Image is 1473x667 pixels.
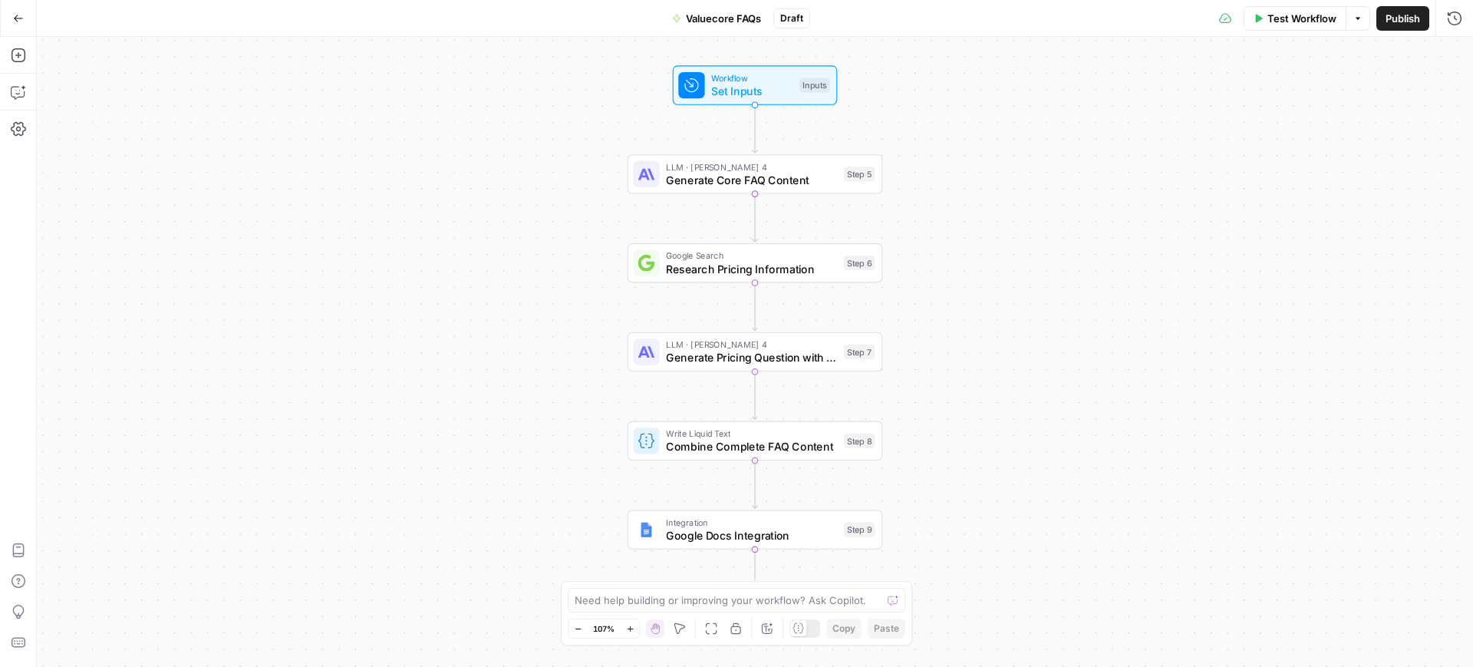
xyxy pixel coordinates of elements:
[666,260,837,276] span: Research Pricing Information
[686,11,761,26] span: Valuecore FAQs
[666,249,837,262] span: Google Search
[753,194,757,242] g: Edge from step_5 to step_6
[868,619,905,639] button: Paste
[844,522,875,537] div: Step 9
[666,349,837,365] span: Generate Pricing Question with Citations
[874,622,899,636] span: Paste
[628,243,882,282] div: Google SearchResearch Pricing InformationStep 6
[753,371,757,419] g: Edge from step_7 to step_8
[844,434,875,448] div: Step 8
[628,154,882,193] div: LLM · [PERSON_NAME] 4Generate Core FAQ ContentStep 5
[628,510,882,549] div: IntegrationGoogle Docs IntegrationStep 9
[666,438,837,454] span: Combine Complete FAQ Content
[663,6,770,31] button: Valuecore FAQs
[753,105,757,153] g: Edge from start to step_5
[844,256,875,270] div: Step 6
[666,160,837,173] span: LLM · [PERSON_NAME] 4
[1244,6,1346,31] button: Test Workflow
[666,516,837,529] span: Integration
[826,619,862,639] button: Copy
[666,172,837,188] span: Generate Core FAQ Content
[711,83,793,99] span: Set Inputs
[844,345,875,359] div: Step 7
[832,622,855,636] span: Copy
[628,332,882,371] div: LLM · [PERSON_NAME] 4Generate Pricing Question with CitationsStep 7
[753,461,757,508] g: Edge from step_8 to step_9
[638,521,654,537] img: Instagram%20post%20-%201%201.png
[799,78,830,92] div: Inputs
[666,527,837,543] span: Google Docs Integration
[753,282,757,330] g: Edge from step_6 to step_7
[1267,11,1336,26] span: Test Workflow
[711,71,793,84] span: Workflow
[780,12,803,25] span: Draft
[593,622,615,635] span: 107%
[1376,6,1429,31] button: Publish
[753,550,757,597] g: Edge from step_9 to end
[844,167,875,181] div: Step 5
[1386,11,1420,26] span: Publish
[666,427,837,440] span: Write Liquid Text
[628,65,882,104] div: WorkflowSet InputsInputs
[666,338,837,351] span: LLM · [PERSON_NAME] 4
[628,421,882,461] div: Write Liquid TextCombine Complete FAQ ContentStep 8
